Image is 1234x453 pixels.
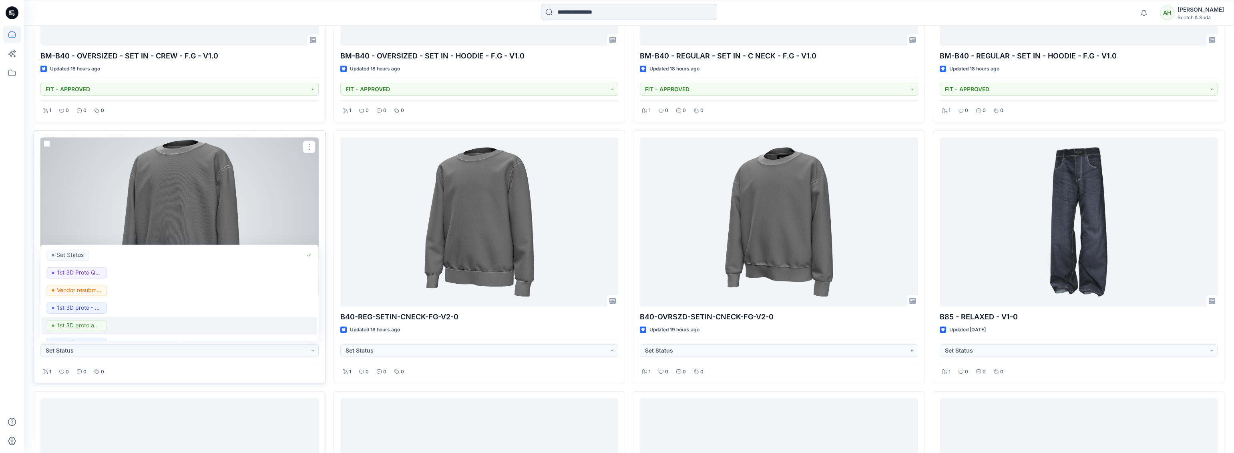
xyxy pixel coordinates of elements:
p: 0 [965,368,968,376]
p: Updated 18 hours ago [949,65,999,73]
p: Updated 18 hours ago [50,65,100,73]
p: 0 [101,106,104,115]
p: 1 [349,106,351,115]
p: 1 [949,106,951,115]
p: Updated 19 hours ago [649,326,699,334]
p: Set Status [56,250,84,260]
p: 0 [683,368,686,376]
p: 0 [383,106,386,115]
p: 0 [665,368,668,376]
p: Updated [DATE] [949,326,986,334]
p: 0 [366,368,369,376]
p: 0 [383,368,386,376]
p: BM-B40 - REGULAR - SET IN - C NECK - F.G - V1.0 [640,50,918,62]
p: Updated 18 hours ago [649,65,699,73]
p: BM-B40 - OVERSIZED - SET IN - HOODIE - F.G - V1.0 [340,50,619,62]
p: 0 [401,106,404,115]
p: 0 [683,106,686,115]
p: 1 [949,368,951,376]
p: 0 [366,106,369,115]
p: 1st 3D proto - Design feedback required [56,303,101,313]
p: BM-B40 - OVERSIZED - SET IN - CREW - F.G - V1.0 [40,50,319,62]
p: 0 [101,368,104,376]
p: 1 [649,106,651,115]
p: 0 [700,106,703,115]
p: 1st 3D proto approved - Proceed to 2nd [56,320,101,331]
p: 0 [1000,368,1003,376]
p: B85 - RELAXED - V1-0 [940,311,1218,323]
p: 0 [66,368,69,376]
p: 0 [665,106,668,115]
a: B40-REG-SETIN-CNECK-FG-V2-0 [340,137,619,307]
p: 0 [983,106,986,115]
p: 0 [66,106,69,115]
a: B40-RLXD-SETIN-CNECK-FG-V2-0 [40,137,319,307]
div: AH [1160,6,1174,20]
a: B85 - RELAXED - V1-0 [940,137,1218,307]
p: 0 [401,368,404,376]
p: 1 [649,368,651,376]
p: 0 [700,368,703,376]
div: [PERSON_NAME] [1178,5,1224,14]
p: 0 [83,368,86,376]
p: Updated 18 hours ago [350,65,400,73]
p: 1st 3D Proto QC ready [56,267,101,278]
p: B40-REG-SETIN-CNECK-FG-V2-0 [340,311,619,323]
p: 0 [965,106,968,115]
p: 0 [1000,106,1003,115]
p: BM-B40 - REGULAR - SET IN - HOODIE - F.G - V1.0 [940,50,1218,62]
div: Scotch & Soda [1178,14,1224,20]
p: Updated 18 hours ago [350,326,400,334]
p: Vendor resubmit 3D sample [56,285,101,295]
p: 1 [49,106,51,115]
p: 1 [349,368,351,376]
p: 2nd 3D proto - Design feedback required [56,338,101,348]
a: B40-OVRSZD-SETIN-CNECK-FG-V2-0 [640,137,918,307]
p: 1 [49,368,51,376]
p: 0 [983,368,986,376]
p: B40-OVRSZD-SETIN-CNECK-FG-V2-0 [640,311,918,323]
p: 0 [83,106,86,115]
